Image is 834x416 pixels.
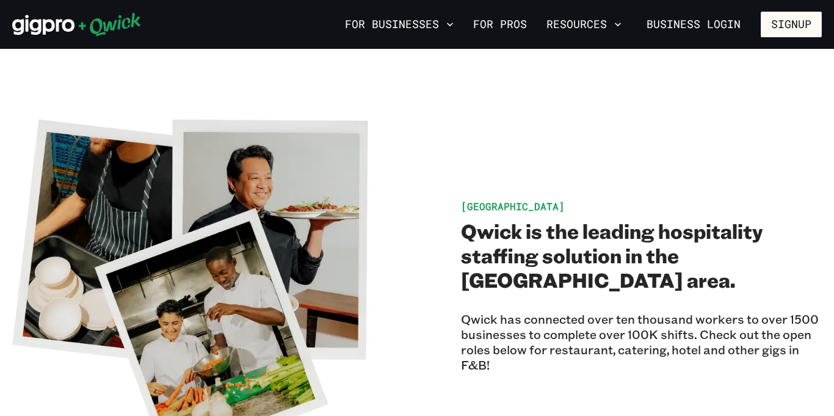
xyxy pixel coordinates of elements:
[461,200,565,213] span: [GEOGRAPHIC_DATA]
[542,14,626,35] button: Resources
[468,14,532,35] a: For Pros
[461,312,822,373] p: Qwick has connected over ten thousand workers to over 1500 businesses to complete over 100K shift...
[761,12,822,37] button: Signup
[340,14,459,35] button: For Businesses
[636,12,751,37] a: Business Login
[461,219,822,292] h2: Qwick is the leading hospitality staffing solution in the [GEOGRAPHIC_DATA] area.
